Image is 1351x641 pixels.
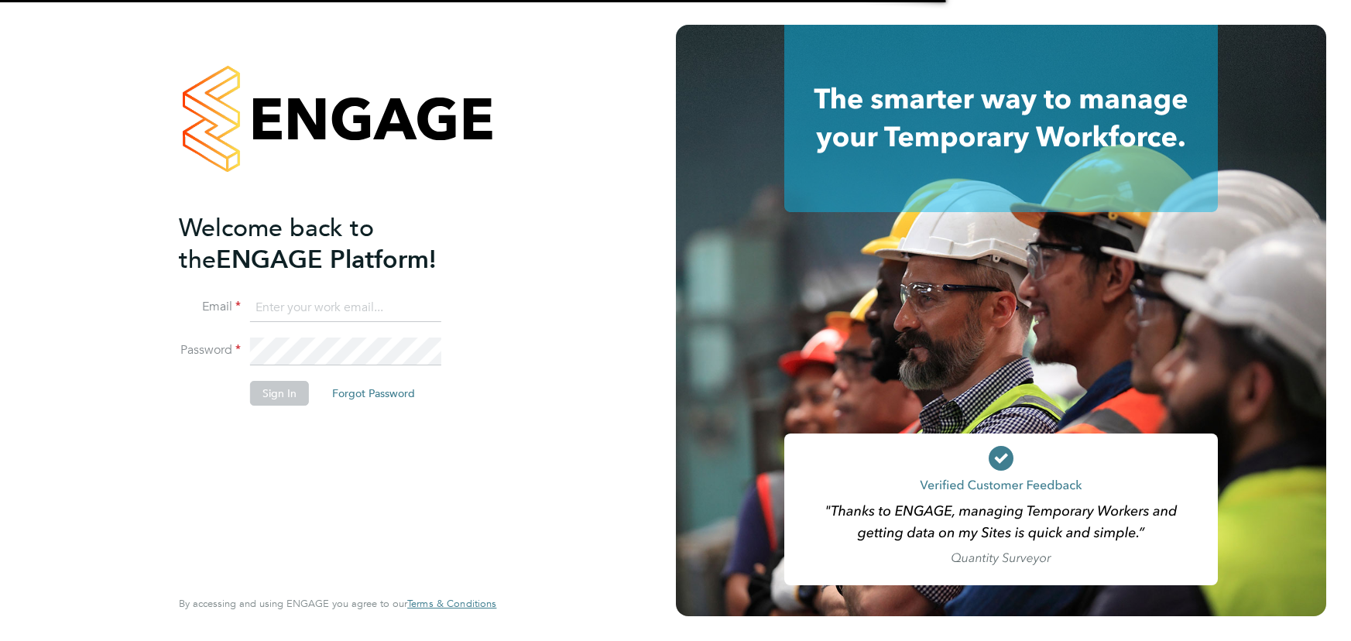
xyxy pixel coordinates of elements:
button: Forgot Password [320,381,427,406]
input: Enter your work email... [250,294,441,322]
h2: ENGAGE Platform! [179,212,481,276]
span: Terms & Conditions [407,597,496,610]
button: Sign In [250,381,309,406]
span: By accessing and using ENGAGE you agree to our [179,597,496,610]
label: Email [179,299,241,315]
label: Password [179,342,241,358]
span: Welcome back to the [179,213,374,275]
a: Terms & Conditions [407,598,496,610]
